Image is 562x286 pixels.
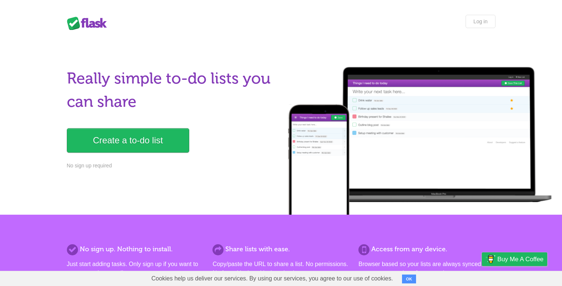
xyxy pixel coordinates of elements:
h1: Really simple to-do lists you can share [67,67,277,113]
img: Buy me a coffee [486,253,495,265]
span: Buy me a coffee [497,253,544,266]
div: Flask Lists [67,17,111,30]
a: Create a to-do list [67,128,189,153]
p: No sign up required [67,162,277,170]
p: Copy/paste the URL to share a list. No permissions. No formal invites. It's that simple. [212,260,349,278]
h2: No sign up. Nothing to install. [67,244,204,254]
p: Browser based so your lists are always synced and you can access them from anywhere. [358,260,495,278]
button: OK [402,275,416,283]
a: Log in [466,15,495,28]
p: Just start adding tasks. Only sign up if you want to save more than one list. [67,260,204,278]
span: Cookies help us deliver our services. By using our services, you agree to our use of cookies. [144,271,401,286]
h2: Access from any device. [358,244,495,254]
a: Buy me a coffee [482,252,547,266]
h2: Share lists with ease. [212,244,349,254]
